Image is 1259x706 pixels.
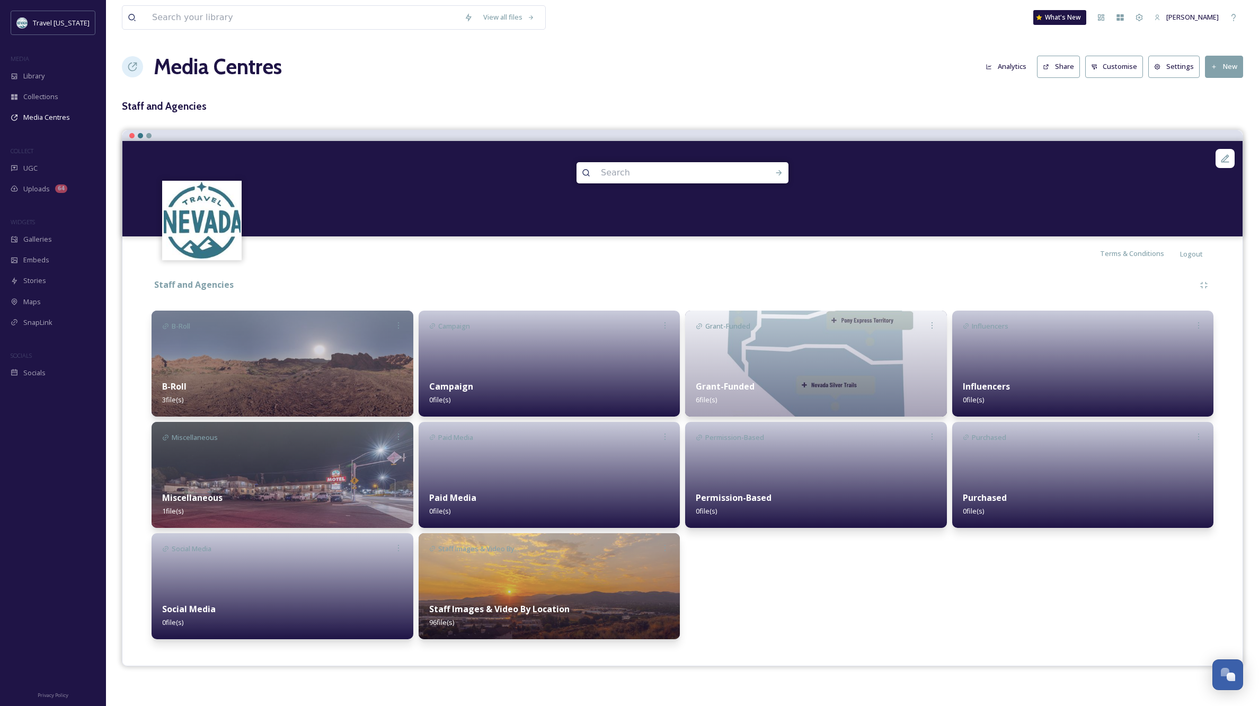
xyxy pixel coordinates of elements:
[23,112,70,122] span: Media Centres
[33,18,90,28] span: Travel [US_STATE]
[23,163,38,173] span: UGC
[162,492,223,504] strong: Miscellaneous
[963,506,984,516] span: 0 file(s)
[963,381,1010,392] strong: Influencers
[1212,659,1243,690] button: Open Chat
[162,617,183,627] span: 0 file(s)
[11,55,29,63] span: MEDIA
[154,279,234,290] strong: Staff and Agencies
[162,395,183,404] span: 3 file(s)
[23,234,52,244] span: Galleries
[429,492,476,504] strong: Paid Media
[1085,56,1143,77] button: Customise
[596,161,741,184] input: Search
[23,184,50,194] span: Uploads
[696,395,717,404] span: 6 file(s)
[1100,247,1180,260] a: Terms & Conditions
[429,381,473,392] strong: Campaign
[696,506,717,516] span: 0 file(s)
[23,297,41,307] span: Maps
[23,71,45,81] span: Library
[438,433,473,443] span: Paid Media
[705,321,750,331] span: Grant-Funded
[478,7,540,28] a: View all files
[23,255,49,265] span: Embeds
[172,321,190,331] span: B-Roll
[162,506,183,516] span: 1 file(s)
[23,276,46,286] span: Stories
[705,433,764,443] span: Permission-Based
[38,692,68,699] span: Privacy Policy
[23,92,58,102] span: Collections
[963,492,1007,504] strong: Purchased
[972,321,1008,331] span: Influencers
[1205,56,1243,77] button: New
[11,218,35,226] span: WIDGETS
[164,182,241,259] img: download.jpeg
[11,351,32,359] span: SOCIALS
[55,184,67,193] div: 64
[1033,10,1086,25] a: What's New
[11,147,33,155] span: COLLECT
[696,381,755,392] strong: Grant-Funded
[963,395,984,404] span: 0 file(s)
[38,688,68,701] a: Privacy Policy
[23,368,46,378] span: Socials
[429,603,570,615] strong: Staff Images & Video By Location
[438,544,519,554] span: Staff Images & Video By...
[1148,56,1205,77] a: Settings
[1166,12,1219,22] span: [PERSON_NAME]
[154,51,282,83] a: Media Centres
[162,603,216,615] strong: Social Media
[172,544,211,554] span: Social Media
[980,56,1037,77] a: Analytics
[685,311,947,417] img: 5d66b34e-4048-4132-9530-d55526e46d84.jpg
[696,492,772,504] strong: Permission-Based
[1180,249,1203,259] span: Logout
[429,617,454,627] span: 96 file(s)
[972,433,1006,443] span: Purchased
[147,6,459,29] input: Search your library
[17,17,28,28] img: download.jpeg
[980,56,1032,77] button: Analytics
[1100,249,1164,258] span: Terms & Conditions
[152,311,413,417] img: 014d11f6-28eb-4c15-bfdc-a0c688befe64.jpg
[122,99,1243,114] h3: Staff and Agencies
[172,433,218,443] span: Miscellaneous
[1149,7,1224,28] a: [PERSON_NAME]
[23,317,52,328] span: SnapLink
[429,506,450,516] span: 0 file(s)
[1148,56,1200,77] button: Settings
[162,381,187,392] strong: B-Roll
[429,395,450,404] span: 0 file(s)
[1085,56,1149,77] a: Customise
[152,422,413,528] img: ef9707c7-e0e7-40a8-a740-90886d9247af.jpg
[419,533,680,639] img: e5cb5a12-9eec-4bcb-9d7a-4ac6a43d6a30.jpg
[438,321,470,331] span: Campaign
[1037,56,1080,77] button: Share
